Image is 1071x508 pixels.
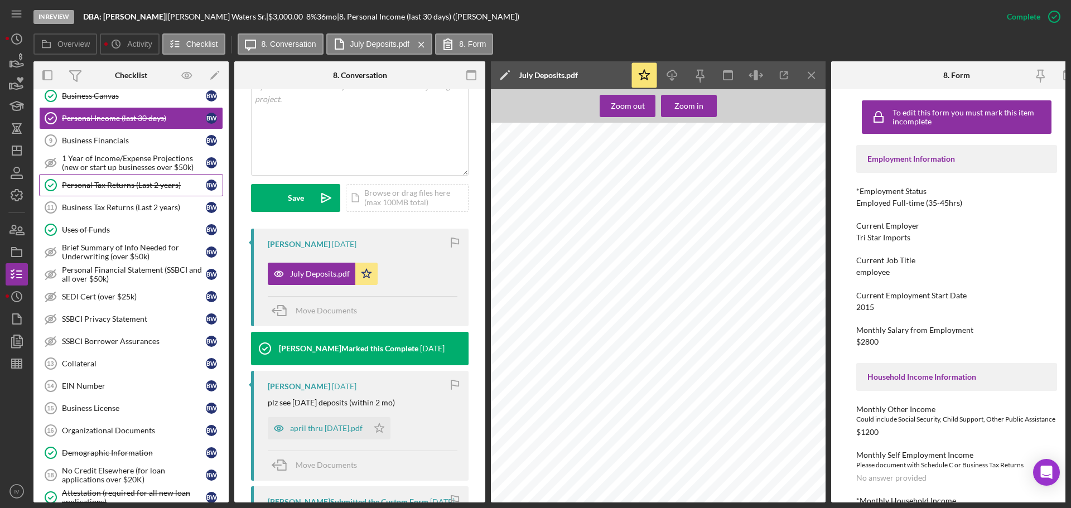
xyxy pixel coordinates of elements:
[611,95,645,117] div: Zoom out
[674,95,703,117] div: Zoom in
[39,263,223,286] a: Personal Financial Statement (SSBCI and all over $50k)BW
[62,315,206,323] div: SSBCI Privacy Statement
[206,425,217,436] div: B W
[47,427,54,434] tspan: 16
[856,268,890,277] div: employee
[1033,459,1060,486] div: Open Intercom Messenger
[39,442,223,464] a: Demographic InformationBW
[268,12,306,21] div: $3,000.00
[856,199,962,207] div: Employed Full-time (35-45hrs)
[57,40,90,49] label: Overview
[39,85,223,107] a: Business CanvasBW
[206,492,217,503] div: B W
[62,243,206,261] div: Brief Summary of Info Needed for Underwriting (over $50k)
[856,233,910,242] div: Tri Star Imports
[39,152,223,174] a: 1 Year of Income/Expense Projections (new or start up businesses over $50k)BW
[337,12,519,21] div: | 8. Personal Income (last 30 days) ([PERSON_NAME])
[62,337,206,346] div: SSBCI Borrower Assurances
[62,225,206,234] div: Uses of Funds
[62,203,206,212] div: Business Tax Returns (Last 2 years)
[262,40,316,49] label: 8. Conversation
[996,6,1065,28] button: Complete
[290,424,363,433] div: april thru [DATE].pdf
[279,344,418,353] div: [PERSON_NAME] Marked this Complete
[893,108,1049,126] div: To edit this form you must mark this item incomplete
[288,184,304,212] div: Save
[62,488,206,506] div: Attestation (required for all new loan applications)
[127,40,152,49] label: Activity
[206,336,217,347] div: B W
[268,240,330,249] div: [PERSON_NAME]
[867,154,1046,163] div: Employment Information
[268,497,428,506] div: [PERSON_NAME] Submitted the Custom Form
[600,95,655,117] button: Zoom out
[268,451,368,479] button: Move Documents
[856,337,879,346] div: $2800
[62,154,206,172] div: 1 Year of Income/Expense Projections (new or start up businesses over $50k)
[39,352,223,375] a: 13CollateralBW
[62,404,206,413] div: Business License
[39,107,223,129] a: Personal Income (last 30 days)BW
[47,405,54,412] tspan: 15
[661,95,717,117] button: Zoom in
[251,184,340,212] button: Save
[206,202,217,213] div: B W
[62,448,206,457] div: Demographic Information
[62,426,206,435] div: Organizational Documents
[62,466,206,484] div: No Credit Elsewhere (for loan applications over $20K)
[430,497,455,506] time: 2025-08-12 15:58
[206,269,217,280] div: B W
[290,269,350,278] div: July Deposits.pdf
[856,451,1057,459] div: Monthly Self Employment Income
[206,380,217,391] div: B W
[206,291,217,302] div: B W
[83,12,166,21] b: DBA: [PERSON_NAME]
[83,12,168,21] div: |
[856,303,874,312] div: 2015
[115,71,147,80] div: Checklist
[420,344,445,353] time: 2025-08-12 15:59
[206,313,217,325] div: B W
[206,113,217,124] div: B W
[47,383,54,389] tspan: 14
[39,375,223,397] a: 14EIN NumberBW
[39,174,223,196] a: Personal Tax Returns (Last 2 years)BW
[39,129,223,152] a: 9Business FinancialsBW
[206,470,217,481] div: B W
[39,397,223,419] a: 15Business LicenseBW
[856,473,927,482] div: No answer provided
[39,308,223,330] a: SSBCI Privacy StatementBW
[14,488,20,495] text: IV
[856,291,1057,300] div: Current Employment Start Date
[856,256,1057,265] div: Current Job Title
[39,464,223,486] a: 18No Credit Elsewhere (for loan applications over $20K)BW
[62,136,206,145] div: Business Financials
[306,12,317,21] div: 8 %
[856,187,1057,196] div: *Employment Status
[867,372,1046,381] div: Household Income Information
[435,33,493,55] button: 8. Form
[39,286,223,308] a: SEDI Cert (over $25k)BW
[6,480,28,502] button: IV
[39,330,223,352] a: SSBCI Borrower AssurancesBW
[206,403,217,414] div: B W
[856,326,1057,335] div: Monthly Salary from Employment
[33,33,97,55] button: Overview
[206,180,217,191] div: B W
[856,221,1057,230] div: Current Employer
[268,263,378,285] button: July Deposits.pdf
[856,428,879,437] div: $1200
[206,447,217,458] div: B W
[39,196,223,219] a: 11Business Tax Returns (Last 2 years)BW
[206,246,217,258] div: B W
[856,405,1057,414] div: Monthly Other Income
[33,10,74,24] div: In Review
[296,306,357,315] span: Move Documents
[47,360,54,367] tspan: 13
[268,297,368,325] button: Move Documents
[39,241,223,263] a: Brief Summary of Info Needed for Underwriting (over $50k)BW
[268,382,330,391] div: [PERSON_NAME]
[459,40,486,49] label: 8. Form
[943,71,970,80] div: 8. Form
[1007,6,1040,28] div: Complete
